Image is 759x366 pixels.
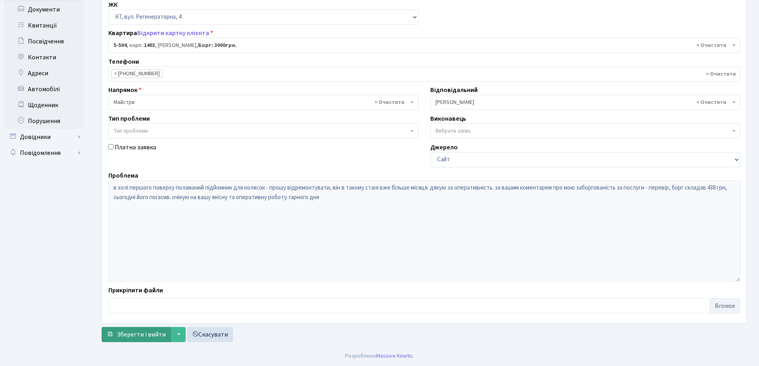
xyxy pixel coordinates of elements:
span: Коровін О.Д. [430,95,740,110]
label: Квартира [108,28,213,38]
label: Джерело [430,143,458,152]
span: <b>5-504</b>, корп.: <b>1403</b>, Проців Богдан Іванович, <b>Борг: 3000грн.</b> [108,38,740,53]
span: Коровін О.Д. [435,98,730,106]
span: Видалити всі елементи [706,70,736,78]
textarea: в холі першого поверху поламаний підйомник для колясок - прошу відремонтувати, він в такому стані... [108,180,740,282]
a: Контакти [4,49,84,65]
span: Майстри [108,95,418,110]
a: Квитанції [4,18,84,33]
span: Вибрати запис [435,127,471,135]
a: Автомобілі [4,81,84,97]
span: Видалити всі елементи [696,98,726,106]
a: Порушення [4,113,84,129]
b: 1403 [144,41,155,49]
span: <b>5-504</b>, корп.: <b>1403</b>, Проців Богдан Іванович, <b>Борг: 3000грн.</b> [114,41,730,49]
button: Зберегти і вийти [102,327,171,342]
a: Документи [4,2,84,18]
span: Видалити всі елементи [375,98,404,106]
a: Адреси [4,65,84,81]
label: Відповідальний [430,85,478,95]
label: Тип проблеми [108,114,150,123]
a: Щоденник [4,97,84,113]
span: × [114,70,117,78]
a: Скасувати [187,327,233,342]
span: Майстри [114,98,408,106]
label: Виконавець [430,114,466,123]
span: Зберегти і вийти [117,330,166,339]
a: Massive Kinetic [376,352,413,360]
span: Видалити всі елементи [696,41,726,49]
label: Телефони [108,57,139,67]
a: Повідомлення [4,145,84,161]
li: 096-803-25-72 [111,69,163,78]
label: Проблема [108,171,138,180]
div: Розроблено . [345,352,414,360]
label: Платна заявка [115,143,156,152]
a: Посвідчення [4,33,84,49]
a: Довідники [4,129,84,145]
a: Відкрити картку клієнта [137,29,209,37]
b: Борг: 3000грн. [198,41,237,49]
span: Тип проблеми [114,127,148,135]
label: Напрямок [108,85,141,95]
label: Прикріпити файли [108,286,163,295]
b: 5-504 [114,41,127,49]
